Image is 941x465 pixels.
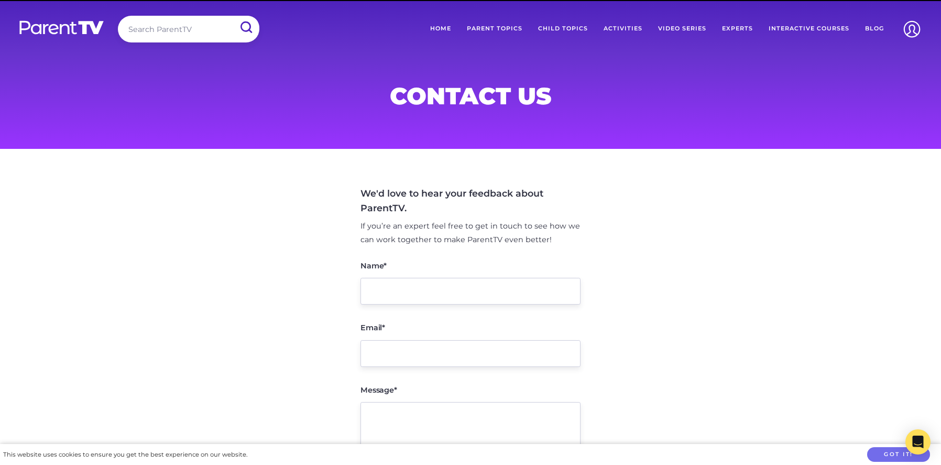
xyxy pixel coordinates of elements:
p: If you’re an expert feel free to get in touch to see how we can work together to make ParentTV ev... [360,220,581,247]
a: Activities [596,16,650,42]
button: Got it! [867,447,930,462]
div: This website uses cookies to ensure you get the best experience on our website. [3,449,247,460]
label: Email* [360,324,385,331]
a: Blog [857,16,892,42]
h1: Contact Us [218,85,723,106]
a: Video Series [650,16,714,42]
img: Account [899,16,925,42]
input: Search ParentTV [118,16,259,42]
a: Parent Topics [459,16,530,42]
a: Home [422,16,459,42]
img: parenttv-logo-white.4c85aaf.svg [18,20,105,35]
input: Submit [232,16,259,39]
div: Open Intercom Messenger [905,429,931,455]
a: Experts [714,16,761,42]
h4: We'd love to hear your feedback about ParentTV. [360,186,581,215]
label: Name* [360,262,387,269]
a: Interactive Courses [761,16,857,42]
label: Message* [360,386,397,394]
a: Child Topics [530,16,596,42]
